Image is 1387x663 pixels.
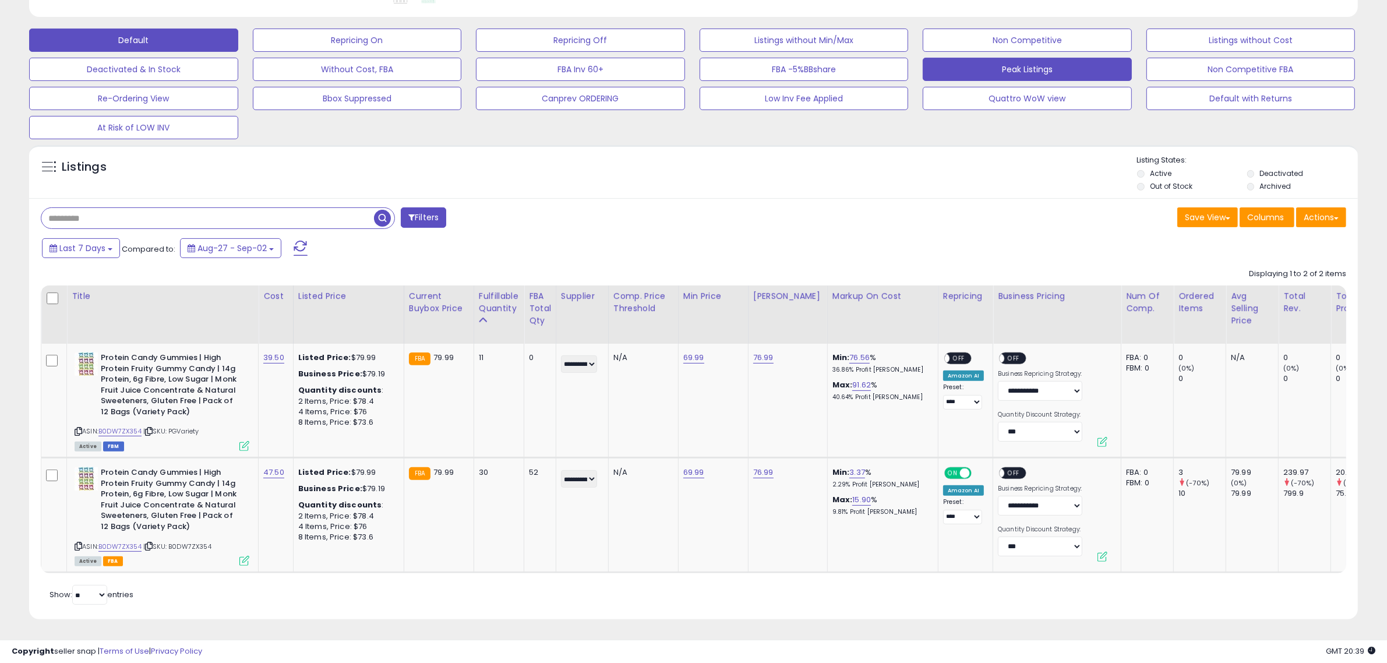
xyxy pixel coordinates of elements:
[98,426,142,436] a: B0DW7ZX354
[298,352,395,363] div: $79.99
[1005,354,1024,364] span: OFF
[75,352,98,376] img: 51Ik2oG+y3L._SL40_.jpg
[849,467,865,478] a: 3.37
[950,354,968,364] span: OFF
[298,532,395,542] div: 8 Items, Price: $73.6
[298,467,351,478] b: Listed Price:
[832,495,929,516] div: %
[556,285,608,344] th: CSV column name: cust_attr_1_Supplier
[970,468,989,478] span: OFF
[263,352,284,364] a: 39.50
[943,498,984,524] div: Preset:
[75,467,98,491] img: 51Ik2oG+y3L._SL40_.jpg
[998,526,1082,534] label: Quantity Discount Strategy:
[103,556,123,566] span: FBA
[1231,488,1278,499] div: 79.99
[1283,467,1330,478] div: 239.97
[1336,364,1352,373] small: (0%)
[1146,58,1356,81] button: Non Competitive FBA
[1126,478,1164,488] div: FBM: 0
[476,87,685,110] button: Canprev ORDERING
[409,352,430,365] small: FBA
[103,442,124,452] span: FBM
[1126,352,1164,363] div: FBA: 0
[852,494,871,506] a: 15.90
[832,508,929,516] p: 9.81% Profit [PERSON_NAME]
[1336,373,1383,384] div: 0
[100,646,149,657] a: Terms of Use
[298,369,395,379] div: $79.19
[1231,467,1278,478] div: 79.99
[923,29,1132,52] button: Non Competitive
[263,467,284,478] a: 47.50
[151,646,202,657] a: Privacy Policy
[832,379,853,390] b: Max:
[1178,373,1226,384] div: 0
[29,116,238,139] button: At Risk of LOW INV
[923,87,1132,110] button: Quattro WoW view
[298,483,362,494] b: Business Price:
[832,467,850,478] b: Min:
[298,352,351,363] b: Listed Price:
[143,426,199,436] span: | SKU: PGVariety
[476,29,685,52] button: Repricing Off
[298,511,395,521] div: 2 Items, Price: $78.4
[1150,181,1192,191] label: Out of Stock
[75,556,101,566] span: All listings currently available for purchase on Amazon
[943,371,984,381] div: Amazon AI
[12,646,54,657] strong: Copyright
[1326,646,1375,657] span: 2025-09-12 20:39 GMT
[197,242,267,254] span: Aug-27 - Sep-02
[479,467,515,478] div: 30
[401,207,446,228] button: Filters
[753,352,774,364] a: 76.99
[122,244,175,255] span: Compared to:
[529,352,547,363] div: 0
[613,290,673,315] div: Comp. Price Threshold
[50,589,133,600] span: Show: entries
[700,29,909,52] button: Listings without Min/Max
[943,485,984,496] div: Amazon AI
[1178,488,1226,499] div: 10
[75,467,249,565] div: ASIN:
[59,242,105,254] span: Last 7 Days
[75,442,101,452] span: All listings currently available for purchase on Amazon
[613,352,669,363] div: N/A
[832,352,929,374] div: %
[923,58,1132,81] button: Peak Listings
[72,290,253,302] div: Title
[29,29,238,52] button: Default
[998,485,1082,493] label: Business Repricing Strategy:
[849,352,870,364] a: 76.56
[832,481,929,489] p: 2.29% Profit [PERSON_NAME]
[1296,207,1346,227] button: Actions
[753,290,823,302] div: [PERSON_NAME]
[298,407,395,417] div: 4 Items, Price: $76
[613,467,669,478] div: N/A
[42,238,120,258] button: Last 7 Days
[1283,290,1326,315] div: Total Rev.
[561,290,603,302] div: Supplier
[1126,290,1169,315] div: Num of Comp.
[945,468,960,478] span: ON
[479,352,515,363] div: 11
[832,366,929,374] p: 36.86% Profit [PERSON_NAME]
[253,87,462,110] button: Bbox Suppressed
[700,58,909,81] button: FBA -5%BBshare
[12,646,202,657] div: seller snap | |
[529,290,551,327] div: FBA Total Qty
[143,542,211,551] span: | SKU: B0DW7ZX354
[832,494,853,505] b: Max:
[298,396,395,407] div: 2 Items, Price: $78.4
[1283,373,1330,384] div: 0
[298,500,395,510] div: :
[1178,467,1226,478] div: 3
[1283,488,1330,499] div: 799.9
[298,499,382,510] b: Quantity discounts
[1336,352,1383,363] div: 0
[827,285,938,344] th: The percentage added to the cost of goods (COGS) that forms the calculator for Min & Max prices.
[1146,29,1356,52] button: Listings without Cost
[298,385,382,396] b: Quantity discounts
[476,58,685,81] button: FBA Inv 60+
[298,290,399,302] div: Listed Price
